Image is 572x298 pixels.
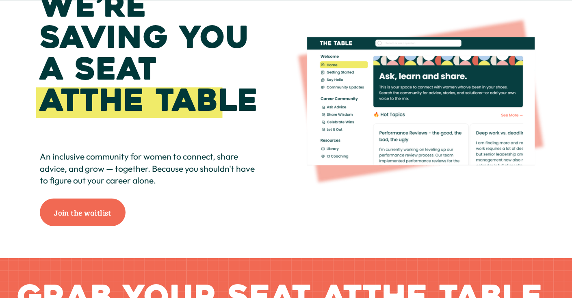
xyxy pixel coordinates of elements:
[80,81,258,120] span: The Table
[40,151,261,187] p: An inclusive community for women to connect, share advice, and grow — together. Because you shoul...
[40,199,126,226] a: Join the waitlist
